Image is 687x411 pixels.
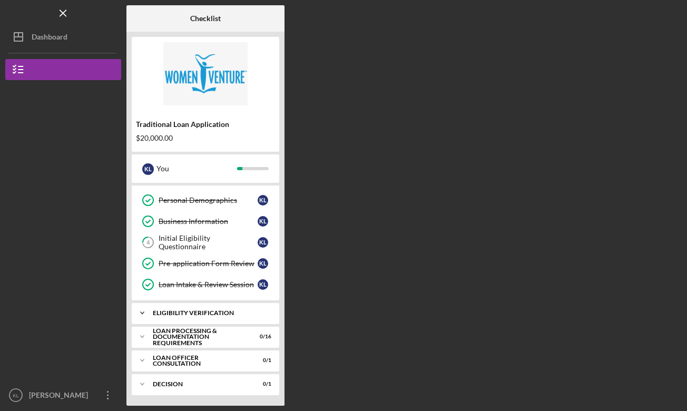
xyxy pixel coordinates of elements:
[136,120,275,129] div: Traditional Loan Application
[5,385,121,406] button: KL[PERSON_NAME]
[32,26,67,50] div: Dashboard
[159,217,258,226] div: Business Information
[252,357,271,364] div: 0 / 1
[13,393,19,398] text: KL
[258,237,268,248] div: K L
[137,253,274,274] a: Pre-application Form ReviewKL
[258,258,268,269] div: K L
[137,274,274,295] a: Loan Intake & Review SessionKL
[5,26,121,47] button: Dashboard
[153,328,245,346] div: Loan Processing & Documentation Requirements
[142,163,154,175] div: K L
[156,160,237,178] div: You
[153,355,245,367] div: Loan Officer Consultation
[159,280,258,289] div: Loan Intake & Review Session
[258,216,268,227] div: K L
[258,279,268,290] div: K L
[258,195,268,205] div: K L
[159,234,258,251] div: Initial Eligibility Questionnaire
[252,334,271,340] div: 0 / 16
[252,381,271,387] div: 0 / 1
[137,211,274,232] a: Business InformationKL
[26,385,95,408] div: [PERSON_NAME]
[153,381,245,387] div: Decision
[159,259,258,268] div: Pre-application Form Review
[190,14,221,23] b: Checklist
[132,42,279,105] img: Product logo
[146,239,150,246] tspan: 4
[137,190,274,211] a: Personal DemographicsKL
[136,134,275,142] div: $20,000.00
[159,196,258,204] div: Personal Demographics
[153,310,266,316] div: Eligibility Verification
[137,232,274,253] a: 4Initial Eligibility QuestionnaireKL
